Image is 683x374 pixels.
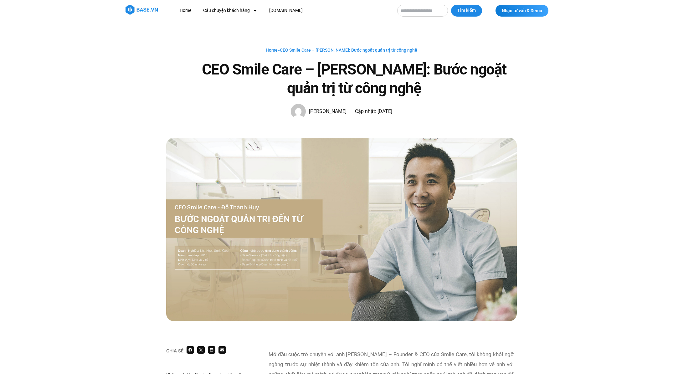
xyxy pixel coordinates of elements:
div: Share on facebook [187,346,194,354]
span: [PERSON_NAME] [306,107,347,116]
div: Share on linkedin [208,346,215,354]
a: Home [175,5,196,16]
h1: CEO Smile Care – [PERSON_NAME]: Bước ngoặt quản trị từ công nghệ [191,60,517,98]
span: Nhận tư vấn & Demo [502,8,542,13]
div: Chia sẻ [166,349,183,353]
a: Picture of Hạnh Hoàng [PERSON_NAME] [291,104,347,119]
nav: Menu [175,5,391,16]
span: CEO Smile Care – [PERSON_NAME]: Bước ngoặt quản trị từ công nghệ [280,48,417,53]
a: [DOMAIN_NAME] [264,5,307,16]
span: Cập nhật: [355,108,376,114]
button: Tìm kiếm [451,5,482,17]
span: Tìm kiếm [457,8,476,14]
div: Share on x-twitter [197,346,205,354]
a: Home [266,48,278,53]
img: Picture of Hạnh Hoàng [291,104,306,119]
a: Nhận tư vấn & Demo [496,5,548,17]
time: [DATE] [377,108,392,114]
span: » [266,48,417,53]
div: Share on email [218,346,226,354]
a: Câu chuyện khách hàng [198,5,262,16]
